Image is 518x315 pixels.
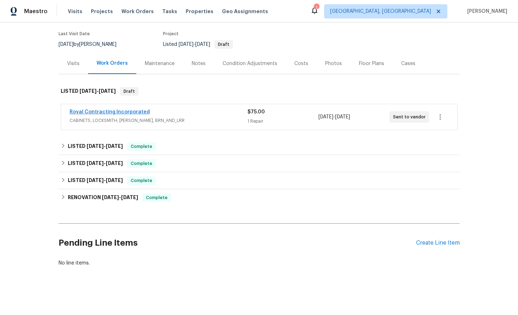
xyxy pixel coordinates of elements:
[67,60,80,67] div: Visits
[91,8,113,15] span: Projects
[325,60,342,67] div: Photos
[330,8,431,15] span: [GEOGRAPHIC_DATA], [GEOGRAPHIC_DATA]
[59,260,460,267] div: No line items.
[143,194,170,201] span: Complete
[59,42,73,47] span: [DATE]
[247,118,318,125] div: 1 Repair
[106,144,123,149] span: [DATE]
[163,42,233,47] span: Listed
[68,8,82,15] span: Visits
[80,89,97,94] span: [DATE]
[61,87,116,96] h6: LISTED
[59,40,125,49] div: by [PERSON_NAME]
[247,110,265,114] span: $75.00
[102,195,138,200] span: -
[318,113,350,121] span: -
[179,42,210,47] span: -
[87,161,104,166] span: [DATE]
[80,89,116,94] span: -
[87,178,104,183] span: [DATE]
[68,159,123,168] h6: LISTED
[70,110,150,114] a: Royal Contracting Incorporated
[294,60,308,67] div: Costs
[162,9,177,14] span: Tasks
[68,142,123,151] h6: LISTED
[464,8,507,15] span: [PERSON_NAME]
[59,226,416,260] h2: Pending Line Items
[70,117,247,124] span: CABINETS, LOCKSMITH, [PERSON_NAME], BRN_AND_LRR
[128,160,155,167] span: Complete
[145,60,175,67] div: Maintenance
[121,195,138,200] span: [DATE]
[87,144,104,149] span: [DATE]
[222,8,268,15] span: Geo Assignments
[87,178,123,183] span: -
[223,60,277,67] div: Condition Adjustments
[416,240,460,246] div: Create Line Item
[59,32,90,36] span: Last Visit Date
[128,143,155,150] span: Complete
[102,195,119,200] span: [DATE]
[215,42,232,47] span: Draft
[359,60,384,67] div: Floor Plans
[192,60,206,67] div: Notes
[87,161,123,166] span: -
[59,138,460,155] div: LISTED [DATE]-[DATE]Complete
[121,88,138,95] span: Draft
[314,4,319,11] div: 1
[97,60,128,67] div: Work Orders
[121,8,154,15] span: Work Orders
[68,176,123,185] h6: LISTED
[318,114,333,119] span: [DATE]
[401,60,415,67] div: Cases
[59,189,460,206] div: RENOVATION [DATE]-[DATE]Complete
[335,114,350,119] span: [DATE]
[393,113,429,121] span: Sent to vendor
[106,161,123,166] span: [DATE]
[59,155,460,172] div: LISTED [DATE]-[DATE]Complete
[128,177,155,184] span: Complete
[59,172,460,189] div: LISTED [DATE]-[DATE]Complete
[186,8,213,15] span: Properties
[106,178,123,183] span: [DATE]
[59,80,460,103] div: LISTED [DATE]-[DATE]Draft
[68,193,138,202] h6: RENOVATION
[195,42,210,47] span: [DATE]
[24,8,48,15] span: Maestro
[163,32,179,36] span: Project
[179,42,193,47] span: [DATE]
[99,89,116,94] span: [DATE]
[87,144,123,149] span: -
